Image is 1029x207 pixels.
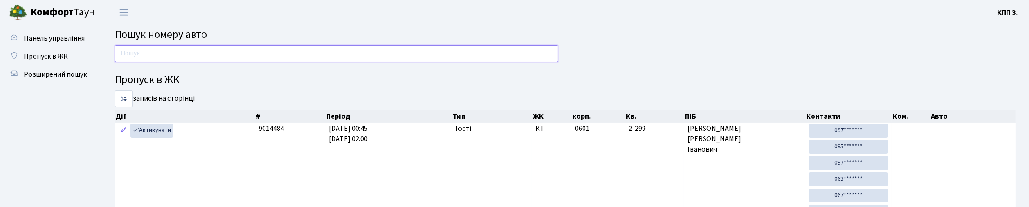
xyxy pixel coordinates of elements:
th: Період [325,110,452,123]
span: 0601 [575,124,589,133]
span: 2-299 [629,124,680,134]
th: ЖК [532,110,571,123]
b: КПП 3. [997,8,1018,18]
span: Панель управління [24,33,85,43]
span: [DATE] 00:45 [DATE] 02:00 [329,124,368,144]
span: Гості [455,124,471,134]
th: Контакти [805,110,892,123]
th: Дії [115,110,255,123]
span: Пропуск в ЖК [24,51,68,61]
a: Пропуск в ЖК [4,47,94,65]
label: записів на сторінці [115,90,195,107]
h4: Пропуск в ЖК [115,74,1016,87]
button: Переключити навігацію [112,5,135,20]
th: ПІБ [684,110,805,123]
th: корп. [571,110,625,123]
th: # [255,110,325,123]
select: записів на сторінці [115,90,133,107]
span: 9014484 [259,124,284,133]
span: [PERSON_NAME] [PERSON_NAME] Іванович [687,124,801,155]
img: logo.png [9,4,27,22]
th: Тип [452,110,532,123]
a: Розширений пошук [4,65,94,83]
span: Таун [31,5,94,20]
a: Панель управління [4,29,94,47]
span: - [934,124,936,133]
b: Комфорт [31,5,74,19]
a: Редагувати [118,124,129,138]
span: КТ [535,124,568,134]
input: Пошук [115,45,558,62]
span: - [895,124,898,133]
span: Розширений пошук [24,69,87,79]
th: Кв. [625,110,684,123]
th: Ком. [892,110,930,123]
a: КПП 3. [997,7,1018,18]
a: Активувати [130,124,173,138]
th: Авто [930,110,1016,123]
span: Пошук номеру авто [115,27,207,42]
